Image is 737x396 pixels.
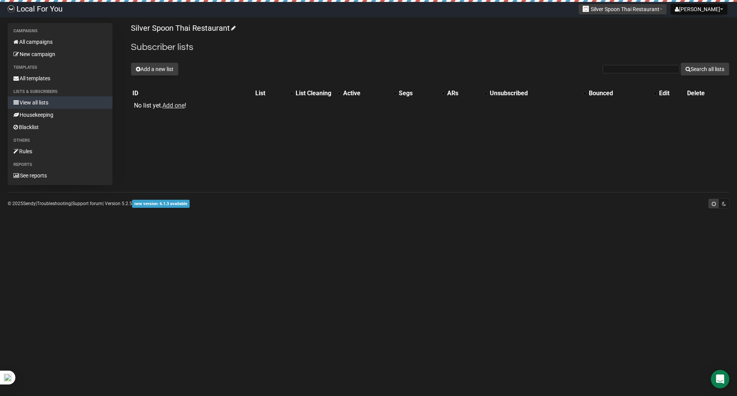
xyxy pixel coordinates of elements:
[255,89,286,97] div: List
[687,89,728,97] div: Delete
[8,36,112,48] a: All campaigns
[131,88,253,99] th: ID: No sort applied, sorting is disabled
[132,200,190,208] span: new version: 6.1.3 available
[8,199,190,208] p: © 2025 | | | Version 5.2.5
[8,96,112,109] a: View all lists
[8,87,112,96] li: Lists & subscribers
[131,63,178,76] button: Add a new list
[342,88,397,99] th: Active: No sort applied, activate to apply an ascending sort
[8,109,112,121] a: Housekeeping
[8,72,112,85] a: All templates
[578,4,667,15] button: Silver Spoon Thai Restaurant
[23,201,36,206] a: Sendy
[132,89,252,97] div: ID
[132,201,190,206] a: new version: 6.1.3 available
[343,89,390,97] div: Active
[131,99,253,113] td: No list yet. !
[681,63,729,76] button: Search all lists
[72,201,102,206] a: Support forum
[587,88,658,99] th: Bounced: No sort applied, activate to apply an ascending sort
[8,63,112,72] li: Templates
[131,40,729,54] h2: Subscriber lists
[711,370,729,388] div: Open Intercom Messenger
[296,89,334,97] div: List Cleaning
[8,160,112,169] li: Reports
[8,121,112,133] a: Blacklist
[8,169,112,182] a: See reports
[8,27,112,36] li: Campaigns
[8,136,112,145] li: Others
[294,88,342,99] th: List Cleaning: No sort applied, activate to apply an ascending sort
[131,23,235,33] a: Silver Spoon Thai Restaurant
[589,89,650,97] div: Bounced
[447,89,481,97] div: ARs
[8,5,15,12] img: d61d2441668da63f2d83084b75c85b29
[686,88,729,99] th: Delete: No sort applied, sorting is disabled
[490,89,580,97] div: Unsubscribed
[671,4,727,15] button: [PERSON_NAME]
[254,88,294,99] th: List: No sort applied, activate to apply an ascending sort
[8,145,112,157] a: Rules
[399,89,438,97] div: Segs
[162,102,185,109] a: Add one
[488,88,587,99] th: Unsubscribed: No sort applied, activate to apply an ascending sort
[397,88,446,99] th: Segs: No sort applied, activate to apply an ascending sort
[8,48,112,60] a: New campaign
[583,6,589,12] img: 964.jpg
[658,88,686,99] th: Edit: No sort applied, sorting is disabled
[659,89,684,97] div: Edit
[446,88,488,99] th: ARs: No sort applied, activate to apply an ascending sort
[37,201,71,206] a: Troubleshooting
